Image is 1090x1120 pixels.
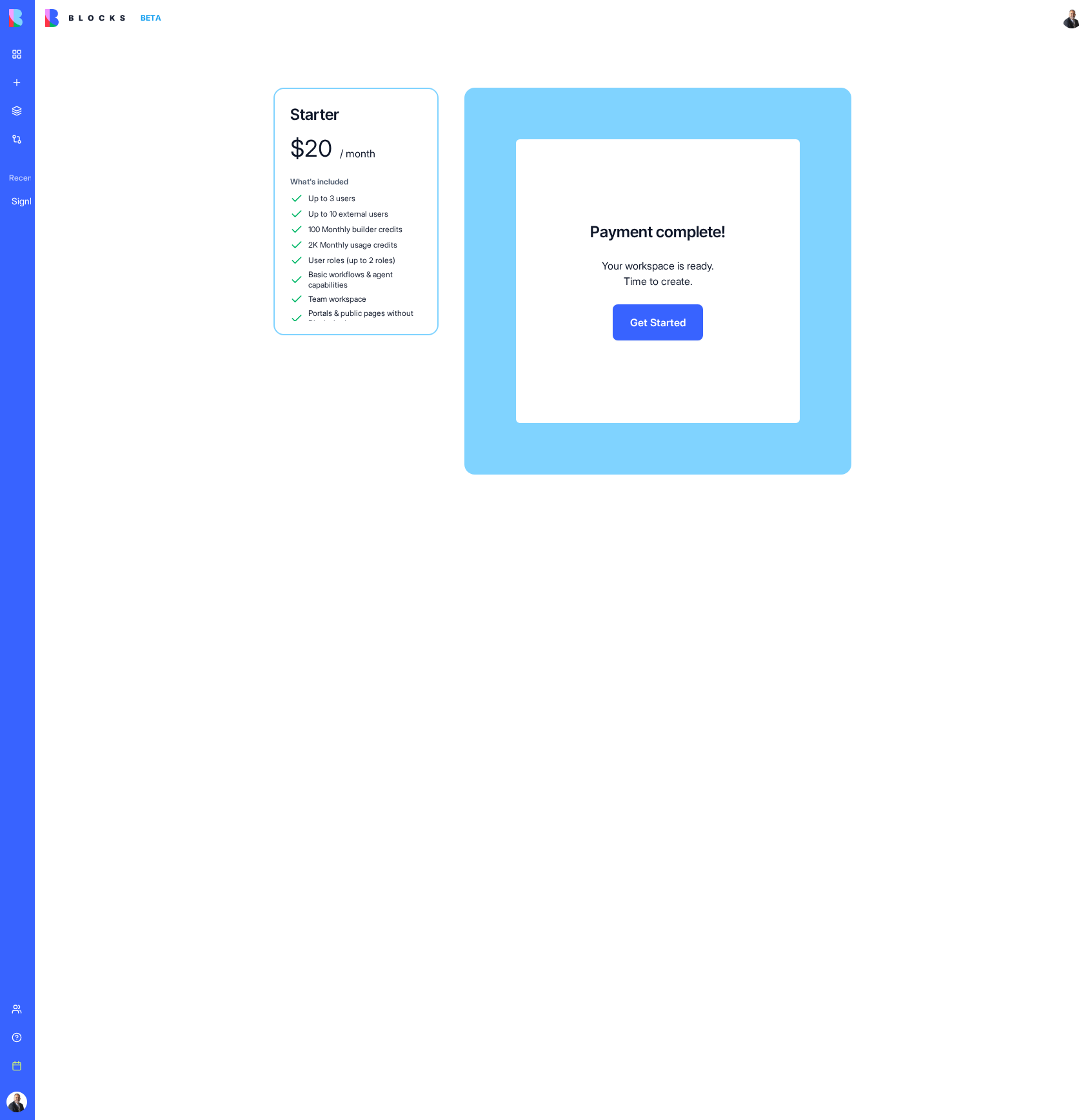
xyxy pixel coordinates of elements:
div: $ 20 [290,135,332,161]
div: BETA [135,9,166,27]
a: BETA [45,9,166,27]
span: Basic workflows & agent capabilities [308,270,422,290]
img: logo [9,9,89,27]
h3: Payment complete! [590,222,726,242]
a: Get Started [613,304,703,340]
span: User roles (up to 2 roles) [308,255,395,266]
a: SignPost Pro [4,188,55,214]
div: SignPost Pro [12,195,48,208]
img: ACg8ocLBKVDv-t24ZmSdbx4-sXTpmyPckNZ7SWjA-tiWuwpKsCaFGmO6aA=s96-c [6,1092,27,1112]
img: logo [45,9,125,27]
h3: Starter [290,104,422,125]
span: 2K Monthly usage credits [308,240,397,250]
div: / month [337,146,375,161]
span: Team workspace [308,294,366,304]
p: Your workspace is ready. Time to create. [602,258,714,289]
span: Up to 3 users [308,193,355,204]
div: What's included [290,177,422,187]
span: Up to 10 external users [308,209,388,219]
span: Portals & public pages without Blocks badge [308,308,422,329]
span: Recent [4,173,31,183]
span: 100 Monthly builder credits [308,224,402,235]
img: ACg8ocLBKVDv-t24ZmSdbx4-sXTpmyPckNZ7SWjA-tiWuwpKsCaFGmO6aA=s96-c [1062,8,1082,28]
